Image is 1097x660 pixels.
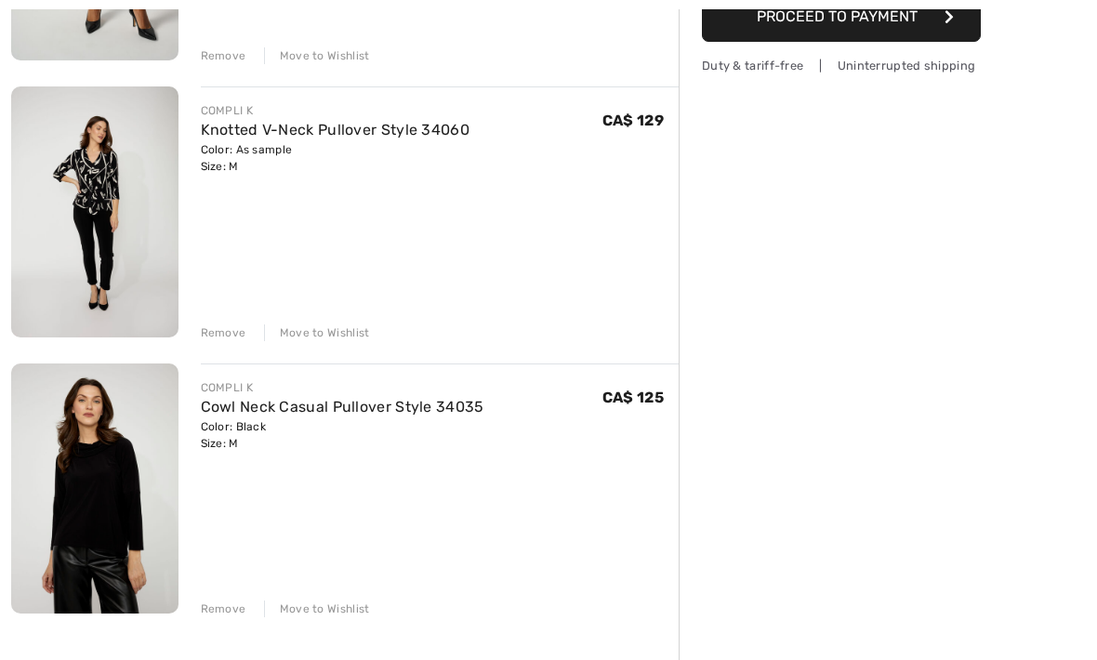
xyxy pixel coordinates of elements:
[264,601,370,617] div: Move to Wishlist
[201,418,484,452] div: Color: Black Size: M
[201,47,246,64] div: Remove
[11,86,178,337] img: Knotted V-Neck Pullover Style 34060
[264,324,370,341] div: Move to Wishlist
[201,141,470,175] div: Color: As sample Size: M
[11,363,178,614] img: Cowl Neck Casual Pullover Style 34035
[201,398,484,416] a: Cowl Neck Casual Pullover Style 34035
[201,121,470,139] a: Knotted V-Neck Pullover Style 34060
[264,47,370,64] div: Move to Wishlist
[602,389,664,406] span: CA$ 125
[602,112,664,129] span: CA$ 129
[201,102,470,119] div: COMPLI K
[702,57,981,74] div: Duty & tariff-free | Uninterrupted shipping
[201,379,484,396] div: COMPLI K
[201,324,246,341] div: Remove
[757,7,918,25] span: Proceed to Payment
[201,601,246,617] div: Remove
